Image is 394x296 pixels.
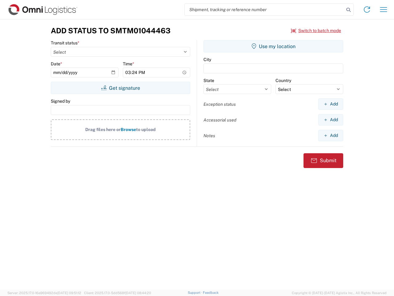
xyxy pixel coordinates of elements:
label: Time [123,61,134,67]
button: Switch to batch mode [291,26,341,36]
label: Country [275,78,291,83]
button: Add [318,114,343,125]
label: Transit status [51,40,79,46]
input: Shipment, tracking or reference number [185,4,344,15]
label: City [203,57,211,62]
a: Feedback [203,291,219,294]
button: Use my location [203,40,343,52]
span: Copyright © [DATE]-[DATE] Agistix Inc., All Rights Reserved [292,290,387,296]
span: [DATE] 08:44:20 [125,291,151,295]
span: Browse [121,127,136,132]
label: Exception status [203,101,236,107]
span: Drag files here or [85,127,121,132]
label: Signed by [51,98,70,104]
label: Date [51,61,62,67]
span: Client: 2025.17.0-5dd568f [84,291,151,295]
h3: Add Status to SMTM01044463 [51,26,171,35]
a: Support [188,291,203,294]
span: Server: 2025.17.0-16a969492de [7,291,81,295]
button: Submit [304,153,343,168]
label: State [203,78,214,83]
label: Notes [203,133,215,138]
span: to upload [136,127,156,132]
button: Add [318,130,343,141]
button: Get signature [51,82,190,94]
span: [DATE] 09:51:12 [57,291,81,295]
button: Add [318,98,343,110]
label: Accessorial used [203,117,236,123]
